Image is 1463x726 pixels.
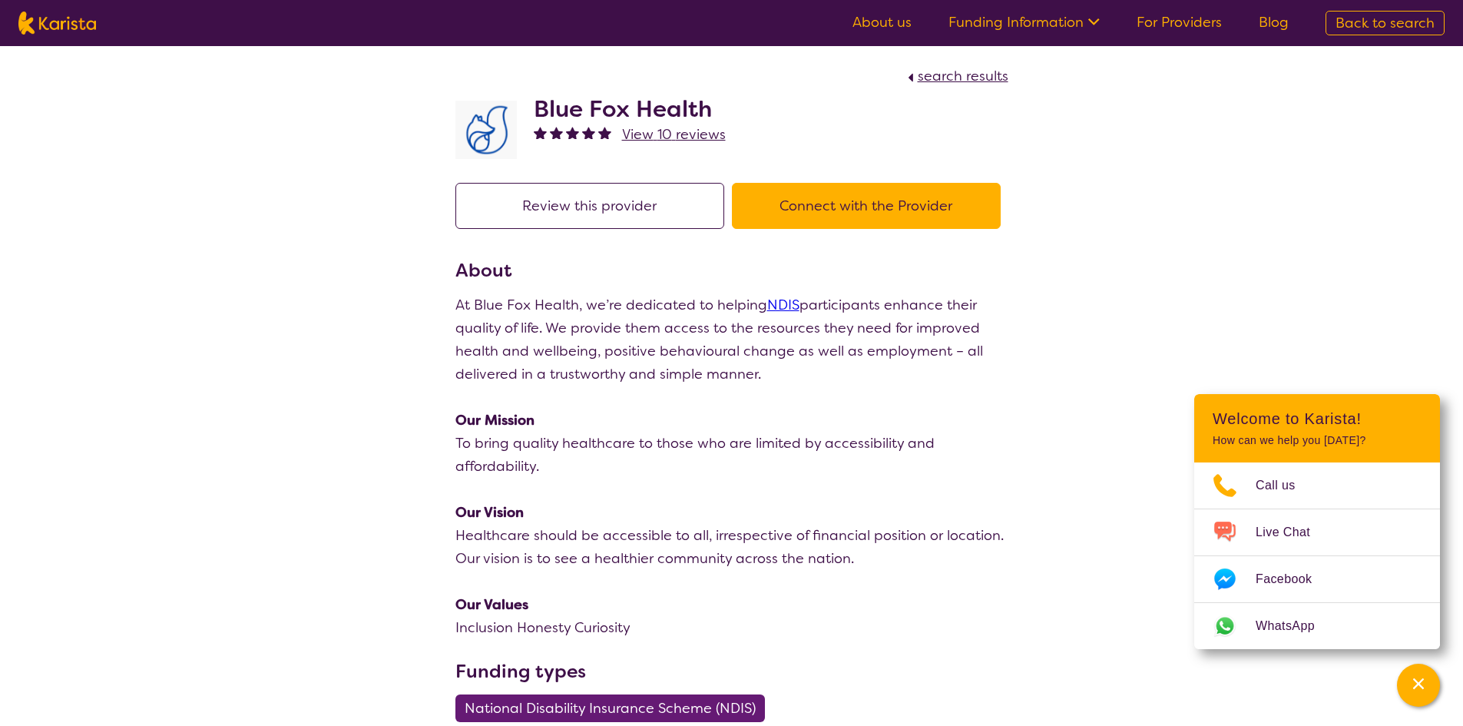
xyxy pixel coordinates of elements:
span: National Disability Insurance Scheme (NDIS) [465,695,756,722]
a: Connect with the Provider [732,197,1008,215]
span: Facebook [1256,568,1330,591]
div: Channel Menu [1194,394,1440,649]
strong: Our Values [455,595,528,614]
span: Live Chat [1256,521,1329,544]
a: View 10 reviews [622,123,726,146]
img: fullstar [550,126,563,139]
strong: Our Vision [455,503,524,522]
a: Blog [1259,13,1289,31]
h2: Welcome to Karista! [1213,409,1422,428]
span: View 10 reviews [622,125,726,144]
p: Healthcare should be accessible to all, irrespective of financial position or location. Our visio... [455,524,1008,570]
img: lyehhyr6avbivpacwqcf.png [455,101,517,159]
ul: Choose channel [1194,462,1440,649]
img: fullstar [566,126,579,139]
a: NDIS [767,296,799,314]
button: Channel Menu [1397,664,1440,707]
a: Back to search [1326,11,1445,35]
p: Inclusion Honesty Curiosity [455,616,1008,639]
h3: Funding types [455,658,1008,685]
h3: About [455,257,1008,284]
p: To bring quality healthcare to those who are limited by accessibility and affordability. [455,432,1008,478]
strong: Our Mission [455,411,535,429]
img: fullstar [582,126,595,139]
span: search results [918,67,1008,85]
a: search results [904,67,1008,85]
a: Web link opens in a new tab. [1194,603,1440,649]
a: About us [852,13,912,31]
button: Review this provider [455,183,724,229]
span: Back to search [1336,14,1435,32]
button: Connect with the Provider [732,183,1001,229]
a: Funding Information [948,13,1100,31]
img: Karista logo [18,12,96,35]
p: At Blue Fox Health, we’re dedicated to helping participants enhance their quality of life. We pro... [455,293,1008,386]
img: fullstar [534,126,547,139]
span: WhatsApp [1256,615,1333,638]
h2: Blue Fox Health [534,95,726,123]
a: For Providers [1137,13,1222,31]
img: fullstar [598,126,611,139]
span: Call us [1256,474,1314,497]
a: Review this provider [455,197,732,215]
a: National Disability Insurance Scheme (NDIS) [455,699,774,718]
p: How can we help you [DATE]? [1213,434,1422,447]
